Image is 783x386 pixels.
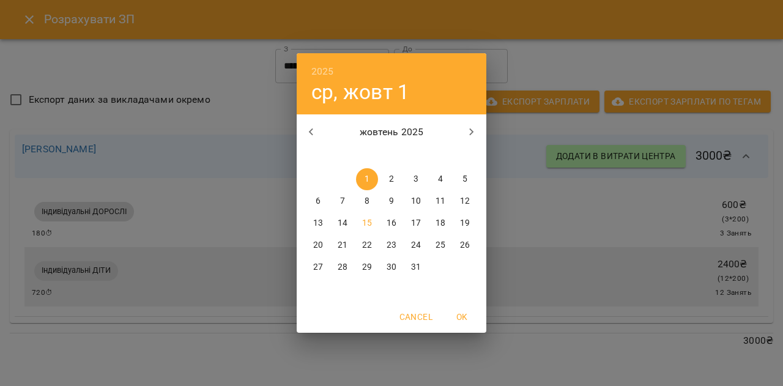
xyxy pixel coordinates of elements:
p: 13 [313,217,323,229]
p: 31 [411,261,421,273]
button: 31 [405,256,427,278]
button: 23 [380,234,403,256]
button: 27 [307,256,329,278]
button: 14 [332,212,354,234]
button: 4 [429,168,451,190]
button: 20 [307,234,329,256]
button: 2025 [311,63,334,80]
p: 14 [338,217,347,229]
p: 28 [338,261,347,273]
button: 28 [332,256,354,278]
button: 10 [405,190,427,212]
p: 1 [365,173,369,185]
span: пн [307,150,329,162]
p: 19 [460,217,470,229]
button: 17 [405,212,427,234]
p: 30 [387,261,396,273]
button: 21 [332,234,354,256]
span: ср [356,150,378,162]
p: 10 [411,195,421,207]
span: пт [405,150,427,162]
p: 22 [362,239,372,251]
button: 9 [380,190,403,212]
span: сб [429,150,451,162]
p: 12 [460,195,470,207]
button: 16 [380,212,403,234]
button: 19 [454,212,476,234]
button: 2 [380,168,403,190]
button: 7 [332,190,354,212]
p: 9 [389,195,394,207]
p: 21 [338,239,347,251]
p: 4 [438,173,443,185]
p: 24 [411,239,421,251]
span: чт [380,150,403,162]
p: 15 [362,217,372,229]
p: 27 [313,261,323,273]
p: 16 [387,217,396,229]
button: 15 [356,212,378,234]
p: 29 [362,261,372,273]
p: 6 [316,195,321,207]
span: OK [447,310,477,324]
p: 23 [387,239,396,251]
button: 11 [429,190,451,212]
button: OK [442,306,481,328]
button: 29 [356,256,378,278]
p: 3 [414,173,418,185]
p: 25 [436,239,445,251]
p: жовтень 2025 [326,125,458,139]
button: 6 [307,190,329,212]
p: 5 [462,173,467,185]
p: 11 [436,195,445,207]
button: 3 [405,168,427,190]
p: 7 [340,195,345,207]
span: нд [454,150,476,162]
button: 18 [429,212,451,234]
button: 5 [454,168,476,190]
button: 22 [356,234,378,256]
button: 25 [429,234,451,256]
button: 24 [405,234,427,256]
button: 12 [454,190,476,212]
p: 26 [460,239,470,251]
button: 26 [454,234,476,256]
button: Cancel [395,306,437,328]
p: 2 [389,173,394,185]
button: 13 [307,212,329,234]
span: вт [332,150,354,162]
button: ср, жовт 1 [311,80,409,105]
p: 17 [411,217,421,229]
p: 20 [313,239,323,251]
p: 8 [365,195,369,207]
button: 8 [356,190,378,212]
p: 18 [436,217,445,229]
span: Cancel [399,310,432,324]
button: 30 [380,256,403,278]
button: 1 [356,168,378,190]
